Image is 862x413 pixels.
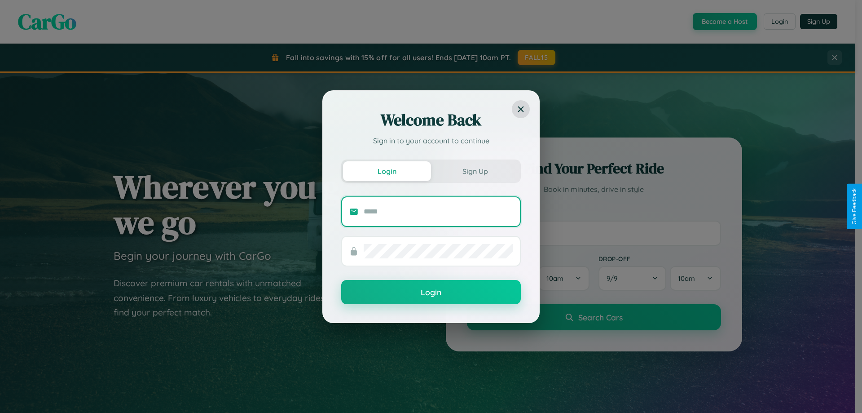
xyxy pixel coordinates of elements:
[341,109,521,131] h2: Welcome Back
[431,161,519,181] button: Sign Up
[343,161,431,181] button: Login
[851,188,858,225] div: Give Feedback
[341,135,521,146] p: Sign in to your account to continue
[341,280,521,304] button: Login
